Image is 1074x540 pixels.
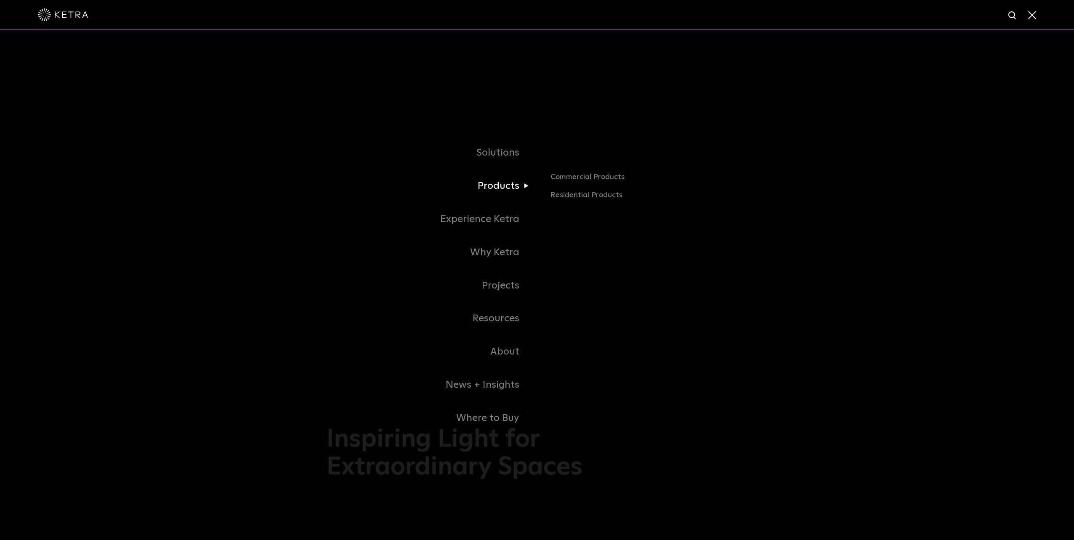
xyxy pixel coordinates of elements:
[1008,11,1018,21] img: search icon
[327,402,537,435] a: Where to Buy
[327,302,537,335] a: Resources
[550,171,747,189] a: Commercial Products
[38,8,88,21] img: ketra-logo-2019-white
[327,236,537,269] a: Why Ketra
[550,189,747,201] a: Residential Products
[327,169,537,203] a: Products
[327,136,537,169] a: Solutions
[327,203,537,236] a: Experience Ketra
[327,335,537,368] a: About
[327,136,747,434] div: Navigation Menu
[327,269,537,302] a: Projects
[327,368,537,402] a: News + Insights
